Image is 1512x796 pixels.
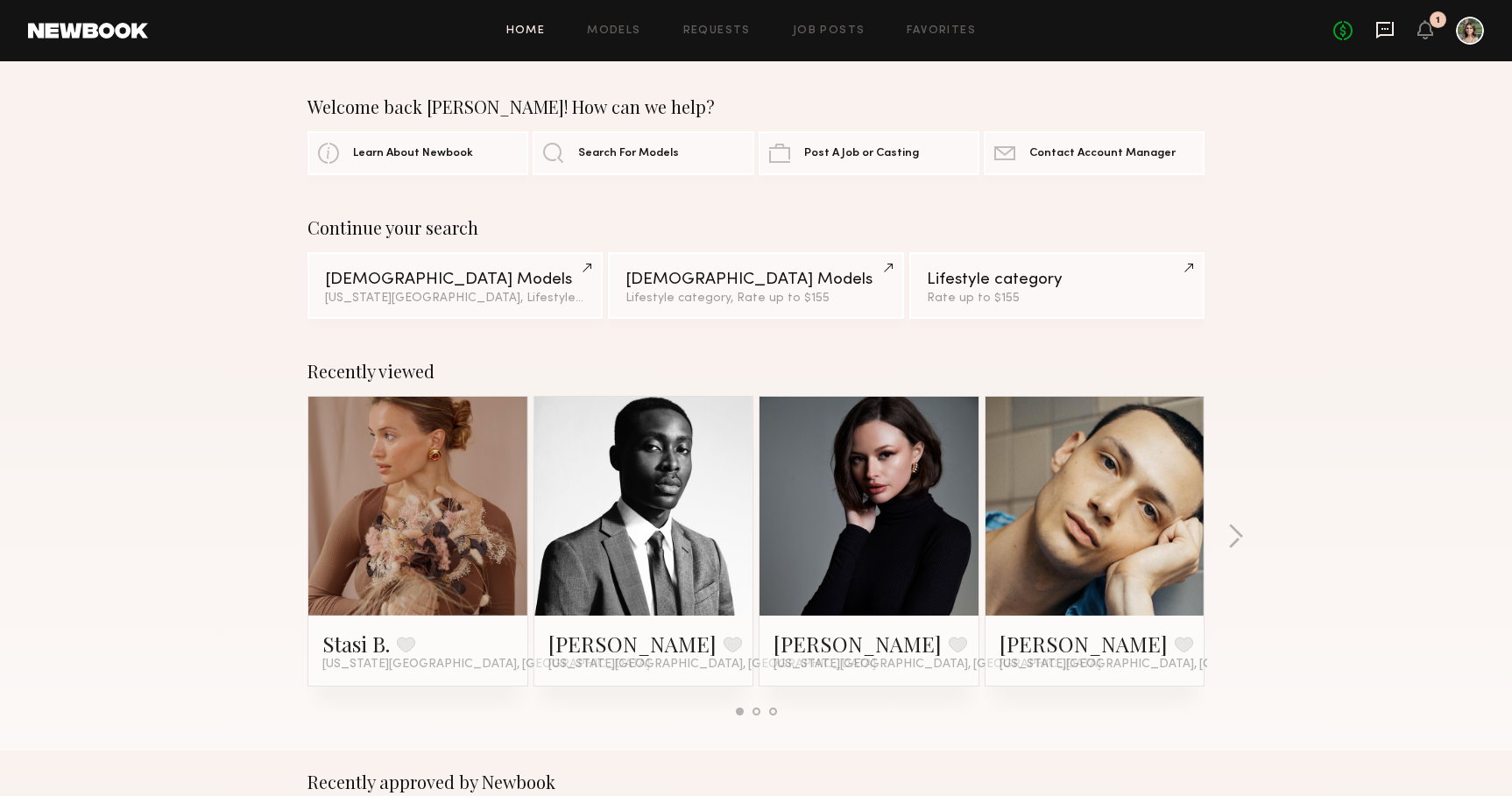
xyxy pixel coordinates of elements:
span: Post A Job or Casting [804,148,919,159]
a: Search For Models [533,131,753,175]
a: Learn About Newbook [307,131,528,175]
a: Home [506,25,546,37]
a: Requests [683,25,751,37]
a: [PERSON_NAME] [774,630,942,658]
div: 1 [1436,16,1440,25]
div: Lifestyle category [927,271,1187,288]
a: [PERSON_NAME] [548,630,717,658]
div: Recently approved by Newbook [307,771,1205,792]
span: Contact Account Manager [1029,148,1176,159]
div: Continue your search [307,217,1205,238]
a: Models [587,25,640,37]
a: Stasi B. [322,630,390,658]
span: [US_STATE][GEOGRAPHIC_DATA], [GEOGRAPHIC_DATA] [774,658,1101,672]
div: Welcome back [PERSON_NAME]! How can we help? [307,96,1205,117]
div: Rate up to $155 [927,292,1187,305]
a: Job Posts [793,25,866,37]
div: Lifestyle category, Rate up to $155 [625,292,886,305]
span: [US_STATE][GEOGRAPHIC_DATA], [GEOGRAPHIC_DATA] [548,658,876,672]
a: [DEMOGRAPHIC_DATA] Models[US_STATE][GEOGRAPHIC_DATA], Lifestyle category [307,252,603,319]
a: Lifestyle categoryRate up to $155 [909,252,1205,319]
span: Learn About Newbook [353,148,473,159]
a: [DEMOGRAPHIC_DATA] ModelsLifestyle category, Rate up to $155 [608,252,903,319]
a: Post A Job or Casting [759,131,979,175]
a: Favorites [907,25,976,37]
span: [US_STATE][GEOGRAPHIC_DATA], [GEOGRAPHIC_DATA] [322,658,650,672]
a: [PERSON_NAME] [1000,630,1168,658]
a: Contact Account Manager [984,131,1205,175]
div: Recently viewed [307,361,1205,382]
div: [DEMOGRAPHIC_DATA] Models [625,271,886,288]
span: Search For Models [578,148,679,159]
div: [US_STATE][GEOGRAPHIC_DATA], Lifestyle category [325,292,585,305]
div: [DEMOGRAPHIC_DATA] Models [325,271,585,288]
span: [US_STATE][GEOGRAPHIC_DATA], [GEOGRAPHIC_DATA] [1000,658,1327,672]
